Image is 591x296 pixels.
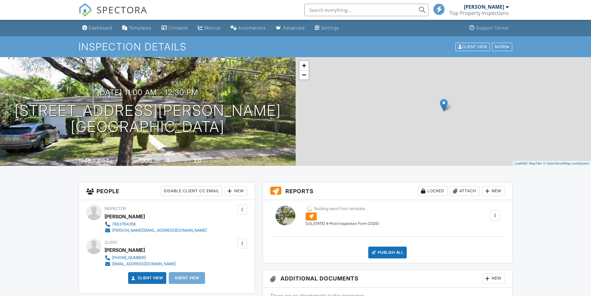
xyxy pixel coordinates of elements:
[105,245,145,255] div: [PERSON_NAME]
[80,22,115,34] a: Dashboard
[138,157,152,164] div: 7000
[15,102,281,135] h1: [STREET_ADDRESS][PERSON_NAME] [GEOGRAPHIC_DATA]
[513,161,591,166] div: |
[124,159,137,163] span: Lot Size
[225,186,247,196] div: New
[283,25,305,30] div: Advanced
[321,25,339,30] div: Settings
[153,159,160,163] span: sq.ft.
[194,157,201,164] div: 2.0
[78,41,513,52] h1: Inspection Details
[105,227,207,234] a: [PERSON_NAME][EMAIL_ADDRESS][DOMAIN_NAME]
[450,10,509,16] div: Top Property Inspections
[120,22,154,34] a: Templates
[273,22,307,34] a: Advanced
[112,262,176,266] div: [EMAIL_ADDRESS][DOMAIN_NAME]
[97,88,198,97] h3: [DATE] 11:00 am - 12:30 pm
[418,186,447,196] div: Locked
[78,8,147,21] a: SPECTORA
[168,25,188,30] div: Contacts
[89,25,112,30] div: Dashboard
[112,222,136,227] div: 7863764358
[105,212,145,221] div: [PERSON_NAME]
[105,255,176,261] a: [PHONE_NUMBER]
[482,274,505,284] div: New
[263,182,513,200] h3: Reports
[71,159,78,163] span: Built
[455,43,490,51] div: Client View
[97,157,109,164] div: 1557
[204,25,221,30] div: Metrics
[110,159,119,163] span: sq. ft.
[299,61,309,70] a: Zoom in
[476,25,509,30] div: Support Center
[514,162,525,165] a: Leaflet
[171,159,188,163] span: bedrooms
[312,22,342,34] a: Settings
[159,22,190,34] a: Contacts
[112,228,207,233] div: [PERSON_NAME][EMAIL_ADDRESS][DOMAIN_NAME]
[492,43,512,51] div: More
[78,3,92,17] img: The Best Home Inspection Software - Spectora
[105,261,176,267] a: [EMAIL_ADDRESS][DOMAIN_NAME]
[129,25,151,30] div: Templates
[195,22,223,34] a: Metrics
[306,205,313,212] img: loading-93afd81d04378562ca97960a6d0abf470c8f8241ccf6a1b4da771bf876922d1b.gif
[263,270,513,288] h3: Additional Documents
[450,186,480,196] div: Attach
[105,206,126,211] span: Inspector
[455,44,491,49] a: Client View
[526,162,542,165] a: © MapTiler
[306,221,379,226] div: [US_STATE] 4-Point Inspection Form (2025)
[228,22,268,34] a: Automations (Basic)
[166,157,170,164] div: 3
[79,182,255,200] h3: People
[467,22,512,34] a: Support Center
[464,4,504,10] div: [PERSON_NAME]
[161,186,222,196] div: Disable Client CC Email
[105,240,118,245] span: Client
[482,186,505,196] div: New
[543,162,589,165] a: © OpenStreetMap contributors
[368,247,407,258] div: Publish All
[96,3,147,16] span: SPECTORA
[78,157,91,164] div: 1948
[299,70,309,80] a: Zoom out
[112,255,146,260] div: [PHONE_NUMBER]
[105,221,207,227] a: 7863764358
[314,206,368,211] div: Building report from template...
[238,25,266,30] div: Automations
[130,275,163,281] a: Client View
[202,159,220,163] span: bathrooms
[304,4,428,16] input: Search everything...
